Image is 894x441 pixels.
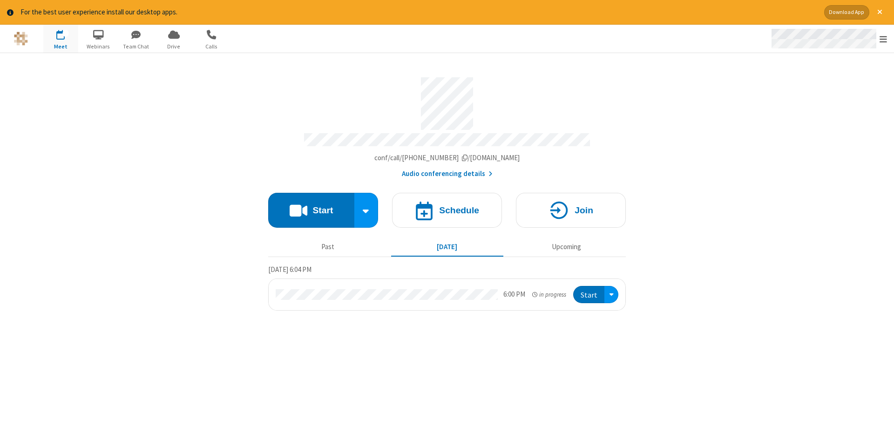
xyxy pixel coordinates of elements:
span: Meet [43,42,78,51]
span: [DATE] 6:04 PM [268,265,312,274]
button: Start [573,286,604,303]
section: Account details [268,70,626,179]
button: Download App [824,5,869,20]
h4: Join [575,206,593,215]
span: Calls [194,42,229,51]
div: Open menu [763,25,894,53]
button: Past [272,238,384,256]
span: Drive [156,42,191,51]
button: Copy my meeting room linkCopy my meeting room link [374,153,520,163]
button: Schedule [392,193,502,228]
div: For the best user experience install our desktop apps. [20,7,817,18]
section: Today's Meetings [268,264,626,311]
button: Upcoming [510,238,623,256]
button: Logo [3,25,38,53]
em: in progress [532,290,566,299]
button: Join [516,193,626,228]
span: Team Chat [119,42,154,51]
span: Copy my meeting room link [374,153,520,162]
div: Open menu [604,286,618,303]
button: Audio conferencing details [402,169,493,179]
h4: Start [312,206,333,215]
div: 6:00 PM [503,289,525,300]
div: 1 [63,30,69,37]
h4: Schedule [439,206,479,215]
div: Start conference options [354,193,379,228]
span: Webinars [81,42,116,51]
button: Start [268,193,354,228]
img: QA Selenium DO NOT DELETE OR CHANGE [14,32,28,46]
button: [DATE] [391,238,503,256]
button: Close alert [873,5,887,20]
